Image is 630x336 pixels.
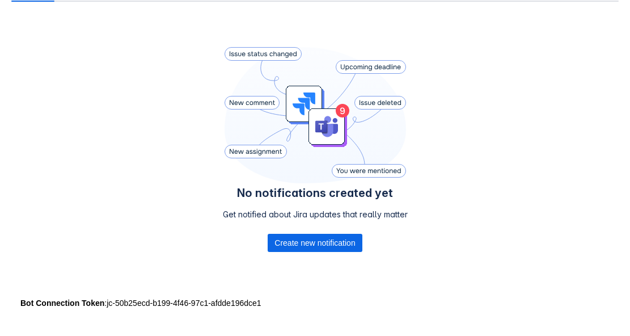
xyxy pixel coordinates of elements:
[274,234,355,252] span: Create new notification
[20,297,610,309] div: : jc-50b25ecd-b199-4f46-97c1-afdde196dce1
[20,299,104,308] strong: Bot Connection Token
[223,186,408,200] h4: No notifications created yet
[268,234,362,252] button: Create new notification
[268,234,362,252] div: Button group
[223,209,408,220] p: Get notified about Jira updates that really matter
